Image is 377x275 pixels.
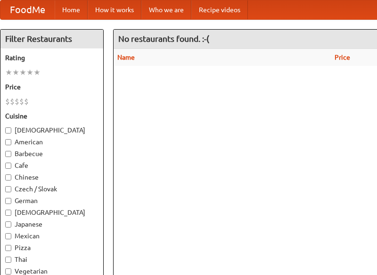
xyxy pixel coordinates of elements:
label: Barbecue [5,149,98,158]
label: Czech / Slovak [5,184,98,194]
a: FoodMe [0,0,55,19]
input: Vegetarian [5,268,11,275]
li: ★ [26,67,33,78]
label: German [5,196,98,205]
label: [DEMOGRAPHIC_DATA] [5,126,98,135]
input: German [5,198,11,204]
input: Cafe [5,163,11,169]
a: Name [117,54,135,61]
li: $ [15,96,19,107]
h5: Price [5,82,98,92]
label: Chinese [5,173,98,182]
li: $ [19,96,24,107]
a: Who we are [141,0,191,19]
li: ★ [12,67,19,78]
input: [DEMOGRAPHIC_DATA] [5,210,11,216]
h5: Cuisine [5,111,98,121]
input: Chinese [5,174,11,181]
label: Pizza [5,243,98,252]
label: American [5,137,98,147]
input: Japanese [5,221,11,228]
h4: Filter Restaurants [0,30,103,48]
h5: Rating [5,53,98,63]
a: Recipe videos [191,0,248,19]
label: Cafe [5,161,98,170]
input: Thai [5,257,11,263]
input: Pizza [5,245,11,251]
label: [DEMOGRAPHIC_DATA] [5,208,98,217]
a: Price [335,54,350,61]
input: American [5,139,11,145]
li: ★ [33,67,41,78]
input: Czech / Slovak [5,186,11,192]
li: $ [24,96,29,107]
ng-pluralize: No restaurants found. :-( [118,34,209,43]
li: $ [10,96,15,107]
input: [DEMOGRAPHIC_DATA] [5,127,11,134]
a: How it works [88,0,141,19]
label: Mexican [5,231,98,241]
input: Mexican [5,233,11,239]
label: Japanese [5,220,98,229]
label: Thai [5,255,98,264]
li: ★ [19,67,26,78]
input: Barbecue [5,151,11,157]
li: ★ [5,67,12,78]
li: $ [5,96,10,107]
a: Home [55,0,88,19]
